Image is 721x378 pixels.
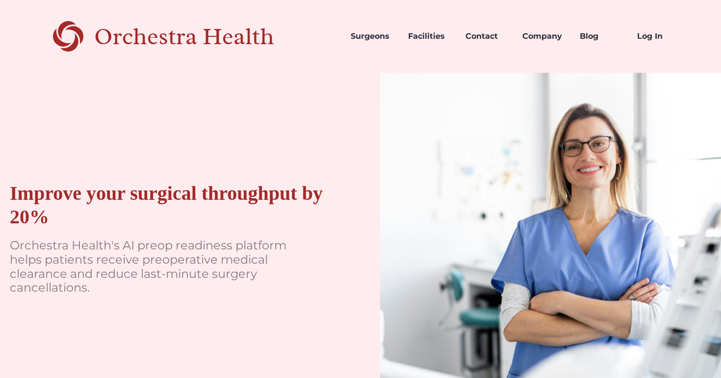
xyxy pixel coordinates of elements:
a: Blog [572,20,629,53]
p: Orchestra Health's AI preop readiness platform helps patients receive preoperative medical cleara... [10,239,304,295]
a: Log In [629,20,687,53]
div: Improve your surgical throughput by 20% [10,182,331,229]
a: Surgeons [343,20,400,53]
a: Facilities [400,20,458,53]
a: Company [515,20,572,53]
div: Orchestra Health [94,27,309,47]
a: home [35,20,309,53]
a: Contact [458,20,515,53]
